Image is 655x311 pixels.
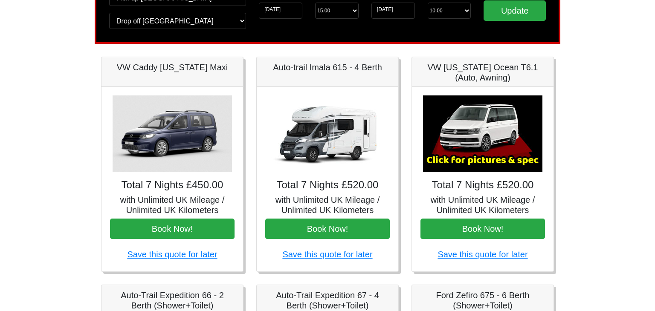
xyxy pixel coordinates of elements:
[113,95,232,172] img: VW Caddy California Maxi
[438,250,527,259] a: Save this quote for later
[420,219,545,239] button: Book Now!
[371,3,415,19] input: Return Date
[110,195,235,215] h5: with Unlimited UK Mileage / Unlimited UK Kilometers
[265,179,390,191] h4: Total 7 Nights £520.00
[265,62,390,72] h5: Auto-trail Imala 615 - 4 Berth
[265,290,390,311] h5: Auto-Trail Expedition 67 - 4 Berth (Shower+Toilet)
[259,3,302,19] input: Start Date
[420,290,545,311] h5: Ford Zefiro 675 - 6 Berth (Shower+Toilet)
[127,250,217,259] a: Save this quote for later
[420,179,545,191] h4: Total 7 Nights £520.00
[420,62,545,83] h5: VW [US_STATE] Ocean T6.1 (Auto, Awning)
[265,219,390,239] button: Book Now!
[110,219,235,239] button: Book Now!
[110,62,235,72] h5: VW Caddy [US_STATE] Maxi
[268,95,387,172] img: Auto-trail Imala 615 - 4 Berth
[420,195,545,215] h5: with Unlimited UK Mileage / Unlimited UK Kilometers
[484,0,546,21] input: Update
[282,250,372,259] a: Save this quote for later
[110,290,235,311] h5: Auto-Trail Expedition 66 - 2 Berth (Shower+Toilet)
[423,95,542,172] img: VW California Ocean T6.1 (Auto, Awning)
[265,195,390,215] h5: with Unlimited UK Mileage / Unlimited UK Kilometers
[110,179,235,191] h4: Total 7 Nights £450.00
